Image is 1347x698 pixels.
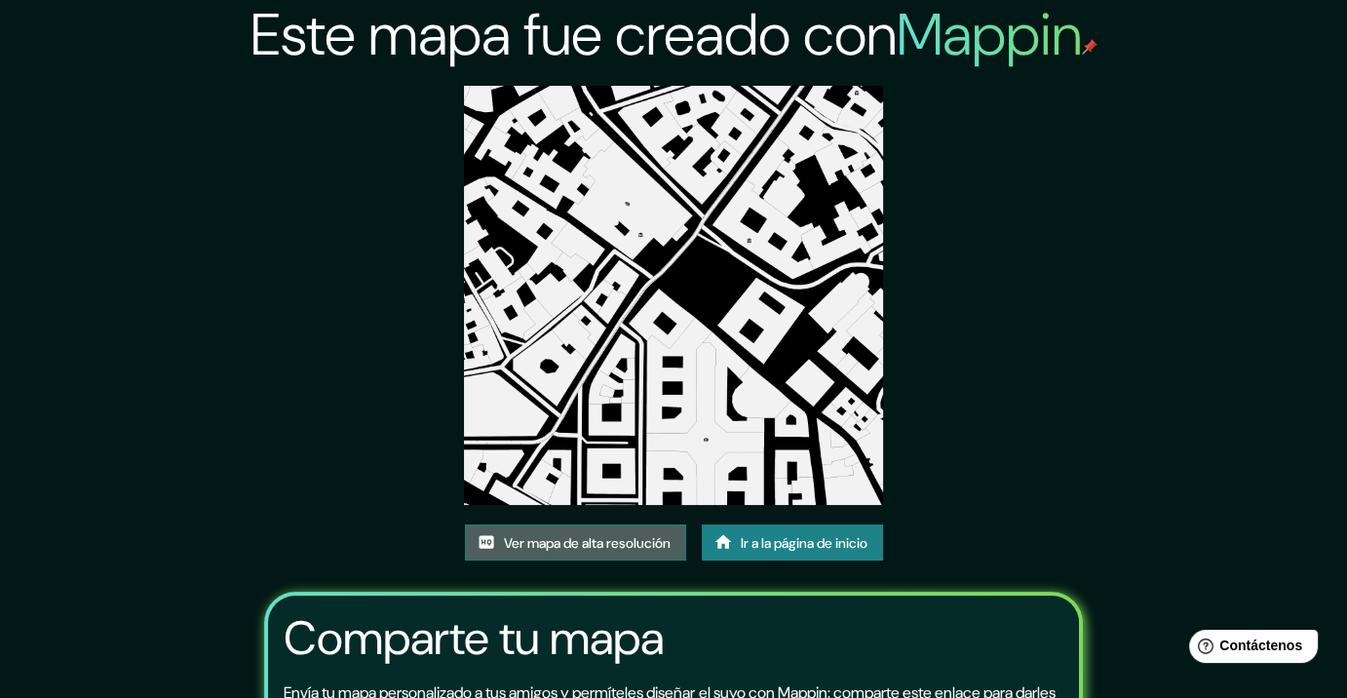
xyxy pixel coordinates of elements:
font: Comparte tu mapa [284,607,664,669]
a: Ver mapa de alta resolución [465,524,686,562]
img: pin de mapeo [1082,39,1097,55]
font: Ir a la página de inicio [741,534,867,552]
img: created-map [464,86,883,505]
iframe: Lanzador de widgets de ayuda [1174,622,1326,677]
font: Ver mapa de alta resolución [504,534,671,552]
a: Ir a la página de inicio [702,524,883,562]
